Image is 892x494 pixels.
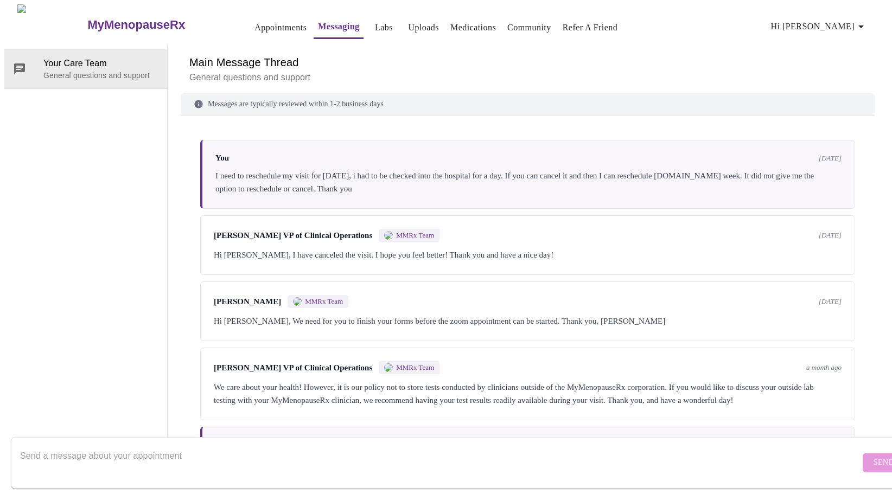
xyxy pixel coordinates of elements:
[396,363,434,372] span: MMRx Team
[503,17,556,39] button: Community
[563,20,618,35] a: Refer a Friend
[215,169,842,195] div: I need to reschedule my visit for [DATE], i had to be checked into the hospital for a day. If you...
[189,54,866,71] h6: Main Message Thread
[250,17,311,39] button: Appointments
[446,17,500,39] button: Medications
[384,231,393,240] img: MMRX
[507,20,551,35] a: Community
[767,16,872,37] button: Hi [PERSON_NAME]
[404,17,443,39] button: Uploads
[408,20,439,35] a: Uploads
[366,17,401,39] button: Labs
[318,19,359,34] a: Messaging
[806,363,842,372] span: a month ago
[43,70,158,81] p: General questions and support
[254,20,307,35] a: Appointments
[384,363,393,372] img: MMRX
[450,20,496,35] a: Medications
[189,71,866,84] p: General questions and support
[819,154,842,163] span: [DATE]
[87,18,185,32] h3: MyMenopauseRx
[314,16,364,39] button: Messaging
[4,49,167,88] div: Your Care TeamGeneral questions and support
[214,363,372,373] span: [PERSON_NAME] VP of Clinical Operations
[214,248,842,261] div: Hi [PERSON_NAME], I have canceled the visit. I hope you feel better! Thank you and have a nice day!
[181,93,875,116] div: Messages are typically reviewed within 1-2 business days
[305,297,343,306] span: MMRx Team
[214,297,281,306] span: [PERSON_NAME]
[214,315,842,328] div: Hi [PERSON_NAME], We need for you to finish your forms before the zoom appointment can be started...
[215,153,229,163] span: You
[396,231,434,240] span: MMRx Team
[17,4,86,45] img: MyMenopauseRx Logo
[214,381,842,407] div: We care about your health! However, it is our policy not to store tests conducted by clinicians o...
[43,57,158,70] span: Your Care Team
[771,19,868,34] span: Hi [PERSON_NAME]
[293,297,302,306] img: MMRX
[819,297,842,306] span: [DATE]
[86,6,228,44] a: MyMenopauseRx
[20,445,860,480] textarea: Send a message about your appointment
[214,231,372,240] span: [PERSON_NAME] VP of Clinical Operations
[558,17,622,39] button: Refer a Friend
[819,231,842,240] span: [DATE]
[375,20,393,35] a: Labs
